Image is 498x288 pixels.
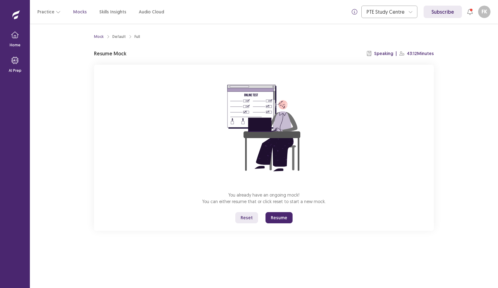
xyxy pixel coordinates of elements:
p: You already have an ongoing mock! You can either resume that or click reset to start a new mock. [202,192,326,205]
button: FK [478,6,491,18]
a: Subscribe [424,6,462,18]
img: attend-mock [208,72,320,184]
a: Audio Cloud [139,9,164,15]
a: Skills Insights [99,9,126,15]
div: PTE Study Centre [367,6,405,18]
a: Mock [94,34,104,39]
p: Home [10,42,21,48]
p: AI Prep [9,68,21,73]
button: Practice [37,6,61,17]
p: Resume Mock [94,50,126,57]
a: Mocks [73,9,87,15]
nav: breadcrumb [94,34,140,39]
p: 43:12 Minutes [407,50,434,57]
button: info [349,6,360,17]
button: Reset [235,212,258,223]
p: Speaking [374,50,393,57]
p: | [396,50,397,57]
div: Default [112,34,126,39]
button: Resume [265,212,293,223]
div: Full [134,34,140,39]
